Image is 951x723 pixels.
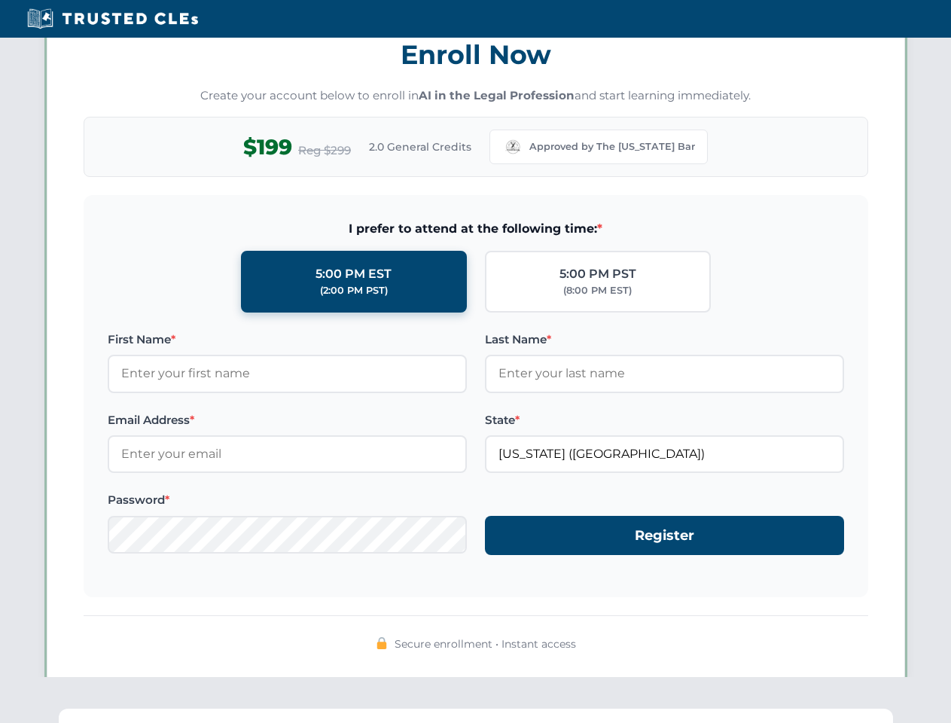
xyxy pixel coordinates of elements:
[395,636,576,652] span: Secure enrollment • Instant access
[485,516,844,556] button: Register
[485,411,844,429] label: State
[315,264,392,284] div: 5:00 PM EST
[559,264,636,284] div: 5:00 PM PST
[320,283,388,298] div: (2:00 PM PST)
[84,87,868,105] p: Create your account below to enroll in and start learning immediately.
[108,331,467,349] label: First Name
[108,355,467,392] input: Enter your first name
[529,139,695,154] span: Approved by The [US_STATE] Bar
[369,139,471,155] span: 2.0 General Credits
[108,411,467,429] label: Email Address
[108,219,844,239] span: I prefer to attend at the following time:
[502,136,523,157] img: Missouri Bar
[485,435,844,473] input: Missouri (MO)
[108,435,467,473] input: Enter your email
[376,637,388,649] img: 🔒
[84,31,868,78] h3: Enroll Now
[485,355,844,392] input: Enter your last name
[298,142,351,160] span: Reg $299
[23,8,203,30] img: Trusted CLEs
[243,130,292,164] span: $199
[419,88,575,102] strong: AI in the Legal Profession
[485,331,844,349] label: Last Name
[108,491,467,509] label: Password
[563,283,632,298] div: (8:00 PM EST)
